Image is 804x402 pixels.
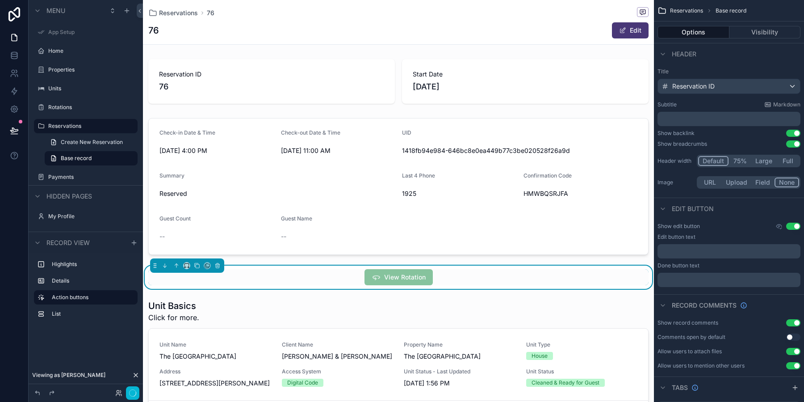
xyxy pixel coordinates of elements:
[672,204,714,213] span: Edit button
[764,101,800,108] a: Markdown
[657,79,800,94] button: Reservation ID
[45,135,138,149] a: Create New Reservation
[657,157,693,165] label: Header width
[657,244,800,258] div: scrollable content
[672,383,688,392] span: Tabs
[612,22,649,38] button: Edit
[45,151,138,165] a: Base record
[148,24,159,37] h1: 76
[729,156,751,166] button: 75%
[46,238,90,247] span: Record view
[698,156,729,166] button: Default
[657,233,695,241] label: Edit button text
[776,156,799,166] button: Full
[657,334,725,341] div: Comments open by default
[722,178,751,187] button: Upload
[657,273,800,287] div: scrollable content
[52,261,134,268] label: Highlights
[657,362,745,369] div: Allow users to mention other users
[29,253,143,330] div: scrollable content
[46,192,92,201] span: Hidden pages
[52,294,130,301] label: Action buttons
[657,140,707,148] div: Show breadcrumbs
[657,68,800,75] label: Title
[32,372,105,379] span: Viewing as [PERSON_NAME]
[657,112,800,126] div: scrollable content
[61,139,123,146] span: Create New Reservation
[657,101,677,108] label: Subtitle
[48,47,136,55] label: Home
[48,29,136,36] label: App Setup
[657,348,722,355] div: Allow users to attach files
[672,82,715,91] span: Reservation ID
[751,156,776,166] button: Large
[698,178,722,187] button: URL
[159,8,198,17] span: Reservations
[48,213,136,220] label: My Profile
[657,179,693,186] label: Image
[48,123,132,130] label: Reservations
[46,6,65,15] span: Menu
[657,26,729,38] button: Options
[52,310,134,317] label: List
[657,262,699,269] label: Done button text
[48,104,136,111] label: Rotations
[657,319,718,326] div: Show record comments
[207,8,214,17] a: 76
[670,7,703,14] span: Reservations
[48,85,136,92] label: Units
[48,173,136,181] label: Payments
[52,277,134,284] label: Details
[672,50,696,59] span: Header
[61,155,92,162] span: Base record
[148,8,198,17] a: Reservations
[48,66,136,73] label: Properties
[773,101,800,108] span: Markdown
[751,178,775,187] button: Field
[729,26,801,38] button: Visibility
[716,7,746,14] span: Base record
[657,130,695,137] div: Show backlink
[657,223,700,230] label: Show edit button
[775,178,799,187] button: None
[672,301,737,310] span: Record comments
